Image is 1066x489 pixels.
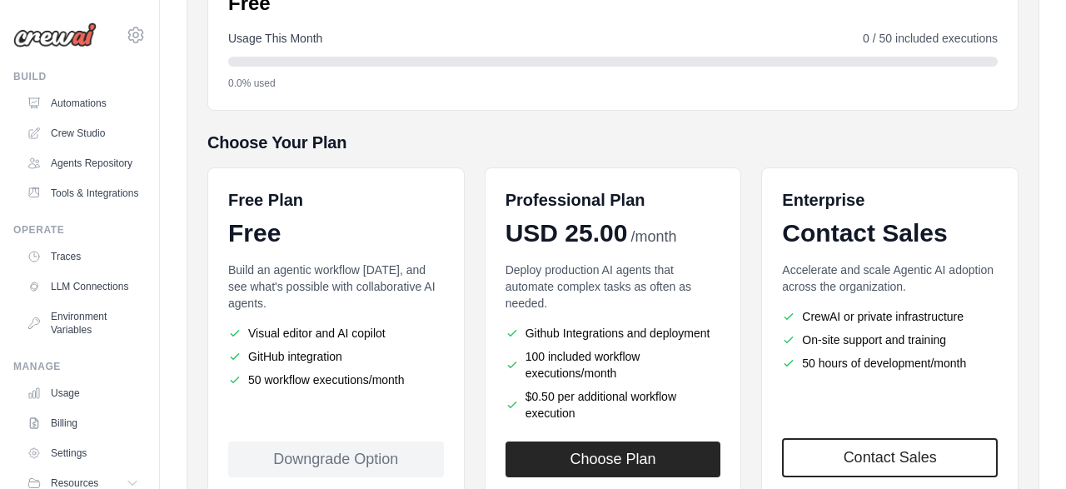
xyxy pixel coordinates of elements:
[228,188,303,212] h6: Free Plan
[13,360,146,373] div: Manage
[782,188,998,212] h6: Enterprise
[20,150,146,177] a: Agents Repository
[506,188,645,212] h6: Professional Plan
[782,262,998,295] p: Accelerate and scale Agentic AI adoption across the organization.
[228,372,444,388] li: 50 workflow executions/month
[228,77,276,90] span: 0.0% used
[782,332,998,348] li: On-site support and training
[782,218,998,248] div: Contact Sales
[20,273,146,300] a: LLM Connections
[228,325,444,342] li: Visual editor and AI copilot
[13,22,97,47] img: Logo
[506,348,721,382] li: 100 included workflow executions/month
[782,355,998,372] li: 50 hours of development/month
[506,388,721,422] li: $0.50 per additional workflow execution
[228,348,444,365] li: GitHub integration
[20,243,146,270] a: Traces
[13,70,146,83] div: Build
[13,223,146,237] div: Operate
[228,442,444,477] div: Downgrade Option
[228,218,444,248] div: Free
[20,90,146,117] a: Automations
[20,120,146,147] a: Crew Studio
[506,262,721,312] p: Deploy production AI agents that automate complex tasks as often as needed.
[20,303,146,343] a: Environment Variables
[782,438,998,477] a: Contact Sales
[782,308,998,325] li: CrewAI or private infrastructure
[207,131,1019,154] h5: Choose Your Plan
[20,180,146,207] a: Tools & Integrations
[506,442,721,477] button: Choose Plan
[20,410,146,437] a: Billing
[228,262,444,312] p: Build an agentic workflow [DATE], and see what's possible with collaborative AI agents.
[228,30,322,47] span: Usage This Month
[506,325,721,342] li: Github Integrations and deployment
[630,226,676,248] span: /month
[863,30,998,47] span: 0 / 50 included executions
[20,380,146,407] a: Usage
[506,218,628,248] span: USD 25.00
[20,440,146,467] a: Settings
